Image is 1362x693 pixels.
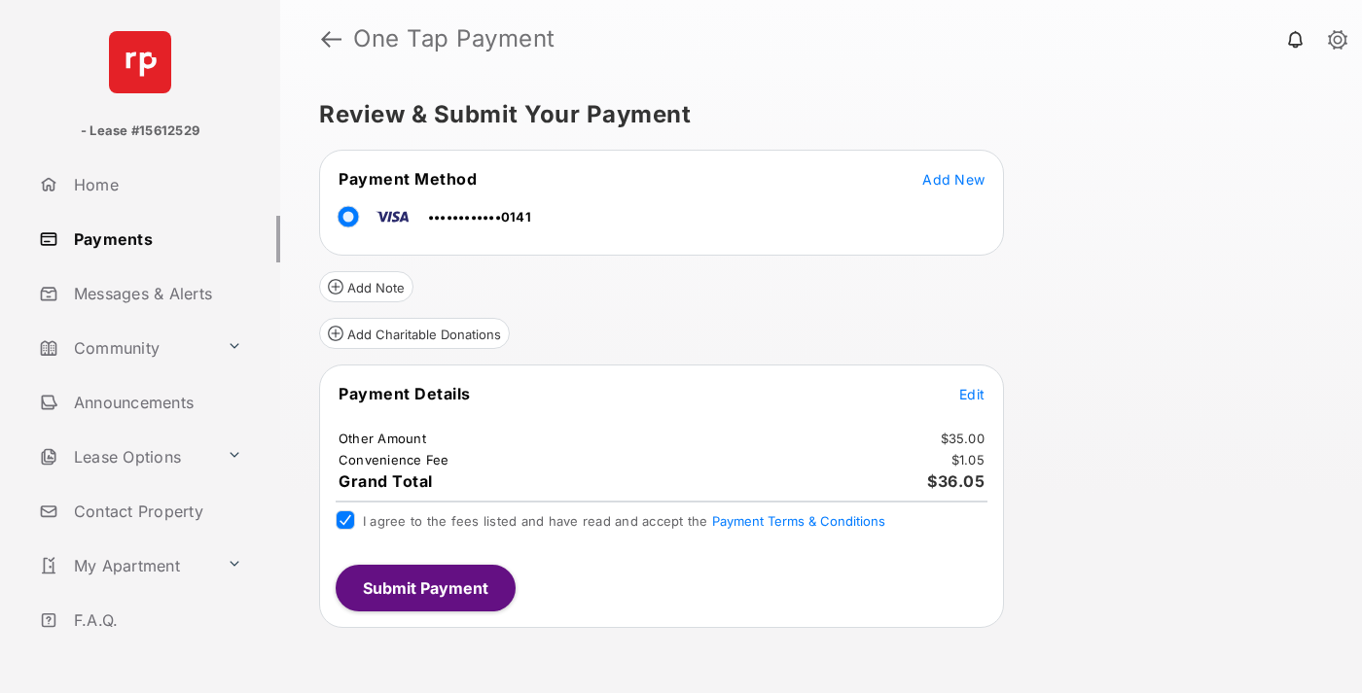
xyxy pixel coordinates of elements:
[31,270,280,317] a: Messages & Alerts
[31,161,280,208] a: Home
[959,384,985,403] button: Edit
[319,103,1308,126] h5: Review & Submit Your Payment
[353,27,556,51] strong: One Tap Payment
[339,471,433,491] span: Grand Total
[319,318,510,349] button: Add Charitable Donations
[339,169,477,189] span: Payment Method
[31,542,219,589] a: My Apartment
[31,488,280,535] a: Contact Property
[31,433,219,480] a: Lease Options
[338,451,450,468] td: Convenience Fee
[109,31,171,93] img: svg+xml;base64,PHN2ZyB4bWxucz0iaHR0cDovL3d3dy53My5vcmcvMjAwMC9zdmciIHdpZHRoPSI2NCIgaGVpZ2h0PSI2NC...
[319,271,413,302] button: Add Note
[922,169,985,189] button: Add New
[922,171,985,188] span: Add New
[31,597,280,643] a: F.A.Q.
[336,565,516,611] button: Submit Payment
[363,513,885,529] span: I agree to the fees listed and have read and accept the
[339,384,471,403] span: Payment Details
[927,471,985,491] span: $36.05
[940,430,986,447] td: $35.00
[712,513,885,529] button: I agree to the fees listed and have read and accept the
[428,209,531,225] span: ••••••••••••0141
[959,386,985,402] span: Edit
[950,451,986,468] td: $1.05
[338,430,427,447] td: Other Amount
[31,379,280,426] a: Announcements
[31,325,219,371] a: Community
[81,121,199,141] p: - Lease #15612529
[31,216,280,262] a: Payments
